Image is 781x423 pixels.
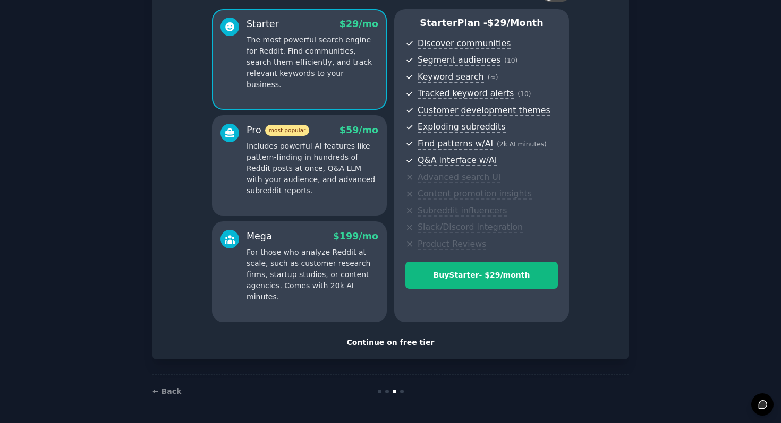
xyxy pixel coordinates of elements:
span: $ 29 /mo [339,19,378,29]
p: Includes powerful AI features like pattern-finding in hundreds of Reddit posts at once, Q&A LLM w... [247,141,378,196]
span: ( 2k AI minutes ) [497,141,547,148]
div: Mega [247,230,272,243]
div: Pro [247,124,309,137]
span: most popular [265,125,310,136]
span: Slack/Discord integration [418,222,523,233]
span: Subreddit influencers [418,205,507,217]
p: For those who analyze Reddit at scale, such as customer research firms, startup studios, or conte... [247,247,378,303]
div: Continue on free tier [164,337,617,348]
span: Q&A interface w/AI [418,155,497,166]
span: ( 10 ) [517,90,531,98]
span: Content promotion insights [418,188,532,200]
span: ( ∞ ) [488,74,498,81]
span: $ 199 /mo [333,231,378,241]
div: Starter [247,18,279,31]
span: ( 10 ) [504,57,517,64]
span: $ 29 /month [487,18,544,28]
span: Discover communities [418,38,511,49]
span: Product Reviews [418,239,486,250]
p: The most powerful search engine for Reddit. Find communities, search them efficiently, and track ... [247,34,378,90]
p: Starter Plan - [405,16,558,30]
span: Exploding subreddits [418,122,505,133]
span: $ 59 /mo [339,125,378,135]
button: BuyStarter- $29/month [405,262,558,289]
span: Customer development themes [418,105,550,116]
span: Keyword search [418,72,484,83]
a: ← Back [152,387,181,395]
span: Advanced search UI [418,172,500,183]
span: Find patterns w/AI [418,139,493,150]
div: Buy Starter - $ 29 /month [406,270,557,281]
span: Tracked keyword alerts [418,88,514,99]
span: Segment audiences [418,55,500,66]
